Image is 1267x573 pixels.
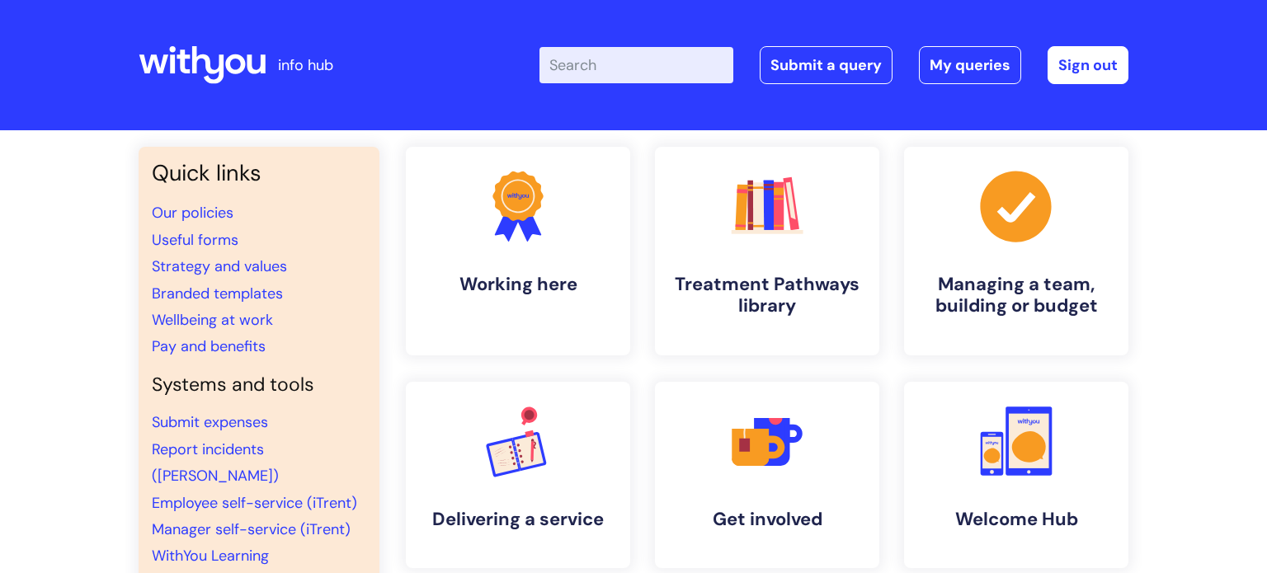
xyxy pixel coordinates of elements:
a: Wellbeing at work [152,310,273,330]
h4: Get involved [668,509,866,530]
a: Report incidents ([PERSON_NAME]) [152,439,279,486]
p: info hub [278,52,333,78]
a: Employee self-service (iTrent) [152,493,357,513]
h4: Welcome Hub [917,509,1115,530]
a: Working here [406,147,630,355]
a: Branded templates [152,284,283,303]
h4: Treatment Pathways library [668,274,866,317]
a: Manager self-service (iTrent) [152,519,351,539]
h4: Managing a team, building or budget [917,274,1115,317]
a: Strategy and values [152,256,287,276]
a: Submit a query [760,46,893,84]
a: Useful forms [152,230,238,250]
a: Get involved [655,382,879,568]
input: Search [539,47,733,83]
a: Delivering a service [406,382,630,568]
h4: Working here [419,274,617,295]
h4: Systems and tools [152,373,366,397]
a: WithYou Learning [152,546,269,566]
a: Submit expenses [152,412,268,432]
h3: Quick links [152,160,366,186]
a: Sign out [1048,46,1128,84]
a: My queries [919,46,1021,84]
div: | - [539,46,1128,84]
h4: Delivering a service [419,509,617,530]
a: Managing a team, building or budget [904,147,1128,355]
a: Pay and benefits [152,336,266,356]
a: Treatment Pathways library [655,147,879,355]
a: Our policies [152,203,233,223]
a: Welcome Hub [904,382,1128,568]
